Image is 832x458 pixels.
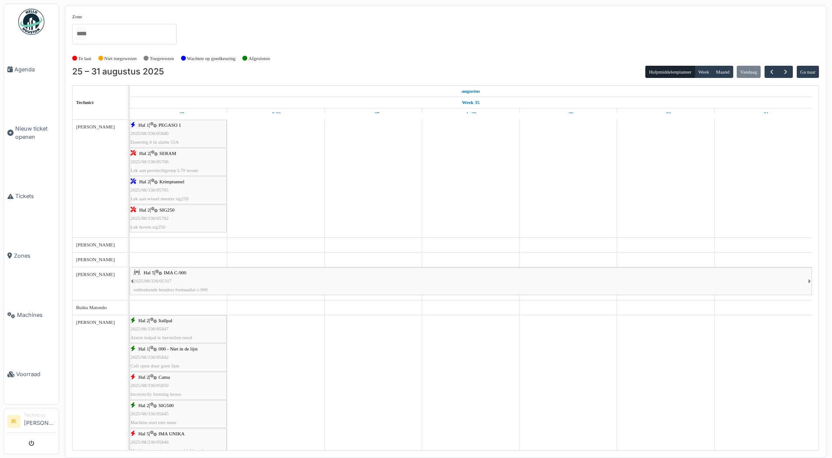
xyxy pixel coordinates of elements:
[131,354,169,360] span: 2025/08/336/05842
[131,345,226,370] div: |
[104,55,137,62] label: Niet toegewezen
[134,287,208,292] span: ontbrekende houders formaatlat c-900
[131,168,198,173] span: Lek aan persluchtgroep L70 seram
[131,448,203,453] span: Machine start niet meer: geblokkeerd
[365,108,382,119] a: 27 augustus 2025
[737,66,761,78] button: Vandaag
[72,67,164,77] h2: 25 – 31 augustus 2025
[159,151,176,156] span: SERAM
[24,412,55,431] li: [PERSON_NAME]
[131,121,226,146] div: |
[7,412,55,433] a: IK Technicus[PERSON_NAME]
[712,66,733,78] button: Maand
[131,139,179,145] span: Dosering 6 in alarm 53A
[138,403,149,408] span: Hal 2
[170,108,187,119] a: 25 augustus 2025
[14,65,55,74] span: Agenda
[4,40,59,99] a: Agenda
[561,108,576,119] a: 29 augustus 2025
[139,207,150,212] span: Hal 2
[268,108,283,119] a: 26 augustus 2025
[131,159,169,164] span: 2025/08/336/05706
[131,411,169,416] span: 2025/08/336/05845
[76,257,115,262] span: [PERSON_NAME]
[797,66,819,78] button: Ga naar
[76,242,115,247] span: [PERSON_NAME]
[460,97,482,108] a: Week 35
[76,272,115,277] span: [PERSON_NAME]
[14,252,55,260] span: Zones
[76,124,115,129] span: [PERSON_NAME]
[144,270,154,275] span: Hal 5
[139,179,150,184] span: Hal 2
[248,55,270,62] label: Afgesloten
[131,187,169,192] span: 2025/08/336/05705
[17,311,55,319] span: Machines
[134,278,172,283] span: 2025/08/336/05317
[645,66,695,78] button: Hulpmiddelenplanner
[131,391,181,397] span: Incorrectly forming boxes
[72,13,82,20] label: Zone
[158,318,172,323] span: Itallpal
[164,270,186,275] span: IMA C-900
[4,286,59,345] a: Machines
[131,317,226,342] div: |
[24,412,55,418] div: Technicus
[131,216,169,221] span: 2025/08/336/05702
[131,335,192,340] span: Alarm italpal te herstellen nood
[4,99,59,167] a: Nieuw ticket openen
[158,403,174,408] span: SIG500
[694,66,713,78] button: Week
[15,192,55,200] span: Tickets
[158,431,185,436] span: IMA UNIKA
[131,206,226,231] div: |
[131,439,169,445] span: 2025/08/336/05846
[765,66,779,78] button: Vorige
[131,420,177,425] span: Machine start niet meer
[460,86,482,97] a: 25 augustus 2025
[76,27,86,40] input: Alles
[131,149,226,175] div: |
[131,401,226,427] div: |
[4,226,59,285] a: Zones
[756,108,771,119] a: 31 augustus 2025
[138,318,149,323] span: Hal 2
[187,55,236,62] label: Wachten op goedkeuring
[158,122,181,128] span: PEGASO 1
[158,374,170,380] span: Cama
[76,320,115,325] span: [PERSON_NAME]
[131,196,189,201] span: Lek aan wissel meurer sig250
[4,167,59,226] a: Tickets
[138,431,149,436] span: Hal 5
[131,383,169,388] span: 2025/08/336/05850
[778,66,793,78] button: Volgende
[131,131,169,136] span: 2025/08/336/05840
[7,415,20,428] li: IK
[76,305,107,310] span: Buiku Matondo
[131,178,226,203] div: |
[131,363,179,368] span: Coli open door geen lijm
[159,179,184,184] span: Krimptunnel
[159,207,174,212] span: SIG250
[131,326,169,331] span: 2025/08/336/05847
[131,224,165,229] span: Lek boven sig250
[138,346,149,351] span: Hal 1
[139,151,150,156] span: Hal 2
[658,108,674,119] a: 30 augustus 2025
[15,125,55,141] span: Nieuw ticket openen
[4,345,59,404] a: Voorraad
[134,269,808,294] div: |
[138,374,149,380] span: Hal 2
[76,100,94,105] span: Technici
[463,108,479,119] a: 28 augustus 2025
[131,430,226,455] div: |
[158,346,198,351] span: 000 - Niet in de lijst
[131,373,226,398] div: |
[138,122,149,128] span: Hal 1
[78,55,91,62] label: Te laat
[16,370,55,378] span: Voorraad
[18,9,44,35] img: Badge_color-CXgf-gQk.svg
[150,55,174,62] label: Toegewezen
